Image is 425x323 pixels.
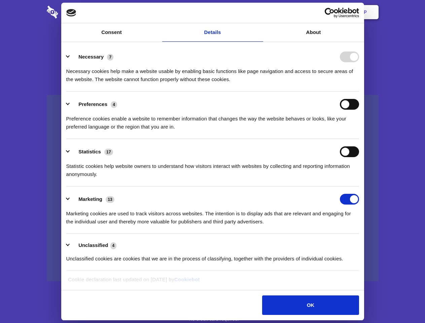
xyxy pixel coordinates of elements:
button: Marketing (13) [66,194,119,205]
a: About [263,23,364,42]
a: Contact [273,2,304,23]
div: Unclassified cookies are cookies that we are in the process of classifying, together with the pro... [66,250,359,263]
div: Cookie declaration last updated on [DATE] by [63,276,362,289]
span: 4 [110,242,117,249]
button: Statistics (17) [66,146,117,157]
div: Marketing cookies are used to track visitors across websites. The intention is to display ads tha... [66,205,359,226]
div: Preference cookies enable a website to remember information that changes the way the website beha... [66,110,359,131]
span: 13 [106,196,114,203]
a: Cookiebot [174,277,200,282]
label: Preferences [78,101,107,107]
h1: Eliminate Slack Data Loss. [47,30,379,55]
span: 17 [104,149,113,155]
div: Statistic cookies help website owners to understand how visitors interact with websites by collec... [66,157,359,178]
a: Details [162,23,263,42]
button: Preferences (4) [66,99,121,110]
div: Necessary cookies help make a website usable by enabling basic functions like page navigation and... [66,62,359,83]
a: Login [305,2,334,23]
h4: Auto-redaction of sensitive data, encrypted data sharing and self-destructing private chats. Shar... [47,61,379,83]
label: Necessary [78,54,104,60]
iframe: Drift Widget Chat Controller [391,289,417,315]
button: OK [262,295,359,315]
span: 7 [107,54,113,61]
img: logo-wordmark-white-trans-d4663122ce5f474addd5e946df7df03e33cb6a1c49d2221995e7729f52c070b2.svg [47,6,104,19]
label: Statistics [78,149,101,154]
a: Usercentrics Cookiebot - opens in a new window [300,8,359,18]
button: Necessary (7) [66,51,118,62]
a: Wistia video thumbnail [47,95,379,282]
span: 4 [111,101,117,108]
label: Marketing [78,196,102,202]
img: logo [66,9,76,16]
a: Pricing [198,2,227,23]
button: Unclassified (4) [66,241,121,250]
a: Consent [61,23,162,42]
